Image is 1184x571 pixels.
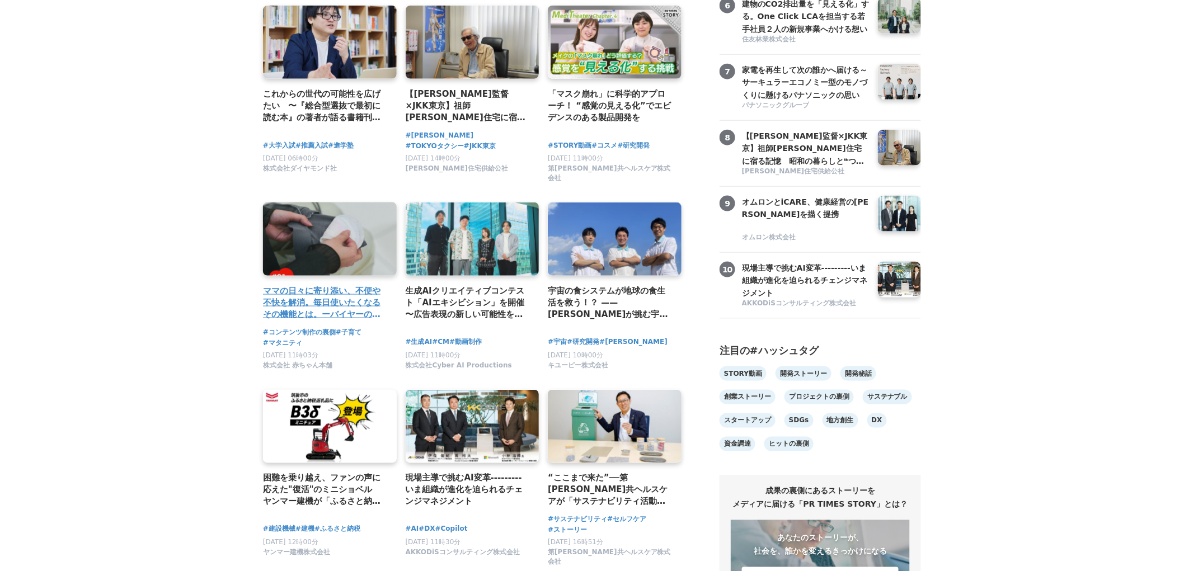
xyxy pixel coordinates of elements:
[720,366,767,381] a: STORY動画
[742,167,870,177] a: [PERSON_NAME]住宅供給公社
[263,338,302,348] a: #マタニティ
[548,472,673,508] a: “ここまで来た”──第[PERSON_NAME]共ヘルスケアが「サステナビリティ活動」の新たな一歩を踏み出すまでの舞台裏
[742,299,870,309] a: AKKODiSコンサルティング株式会社
[263,364,332,372] a: 株式会社 赤ちゃん本舗
[263,164,337,173] span: 株式会社ダイヤモンド社
[263,154,318,162] span: [DATE] 06時00分
[406,524,419,535] a: #AI
[406,88,530,124] a: 【[PERSON_NAME]監督×JKK東京】祖師[PERSON_NAME]住宅に宿る記憶 昭和の暮らしと❝つながり❞が描く、これからの住まいのかたち
[742,35,796,44] span: 住友林業株式会社
[607,515,646,525] a: #セルフケア
[618,140,650,151] a: #研究開発
[720,437,755,451] a: 資金調達
[548,561,673,569] a: 第[PERSON_NAME]共ヘルスケア株式会社
[720,196,735,211] span: 9
[764,437,814,451] a: ヒットの裏側
[328,140,354,151] a: #進学塾
[406,141,464,152] a: #TOKYOタクシー
[548,177,673,185] a: 第[PERSON_NAME]共ヘルスケア株式会社
[406,351,461,359] span: [DATE] 11時00分
[548,164,673,183] span: 第[PERSON_NAME]共ヘルスケア株式会社
[742,262,870,299] h3: 現場主導で挑むAI変革---------いま組織が進化を迫られるチェンジマネジメント
[295,140,328,151] a: #推薦入試
[548,88,673,124] a: 「マスク崩れ」に科学的アプローチ！ “感覚の見える化”でエビデンスのある製品開発を
[406,167,509,175] a: [PERSON_NAME]住宅供給公社
[464,141,496,152] a: #JKK東京
[742,233,870,243] a: オムロン株式会社
[720,262,735,277] span: 10
[742,167,845,176] span: [PERSON_NAME]住宅供給公社
[263,327,336,338] a: #コンテンツ制作の裏側
[406,130,474,141] a: #[PERSON_NAME]
[548,140,591,151] span: #STORY動画
[742,262,870,298] a: 現場主導で挑むAI変革---------いま組織が進化を迫られるチェンジマネジメント
[263,539,318,546] span: [DATE] 12時00分
[263,285,388,321] a: ママの日々に寄り添い、不便や不快を解消。毎日使いたくなるその機能とは。ーバイヤーの開発への想いを綴るー
[548,515,607,525] a: #サステナビリティ
[720,390,776,404] a: 創業ストーリー
[263,524,295,535] a: #建設機械
[432,337,449,347] a: #CM
[263,361,332,370] span: 株式会社 赤ちゃん本舗
[742,299,856,308] span: AKKODiSコンサルティング株式会社
[548,361,608,370] span: キユーピー株式会社
[548,525,587,536] a: #ストーリー
[406,164,509,173] span: [PERSON_NAME]住宅供給公社
[406,539,461,546] span: [DATE] 11時30分
[449,337,482,347] a: #動画制作
[742,130,870,166] a: 【[PERSON_NAME]監督×JKK東京】祖師[PERSON_NAME]住宅に宿る記憶 昭和の暮らしと❝つながり❞が描く、これからの住まいのかたち
[742,35,870,45] a: 住友林業株式会社
[592,140,618,151] a: #コスメ
[435,524,468,535] a: #Copilot
[263,167,337,175] a: 株式会社ダイヤモンド社
[776,366,831,381] a: 開発ストーリー
[867,413,887,428] a: DX
[742,196,870,221] h3: オムロンとiCARE、健康経営の[PERSON_NAME]を描く提携
[567,337,599,347] span: #研究開発
[295,524,314,535] a: #建機
[720,64,735,79] span: 7
[263,548,330,558] span: ヤンマー建機株式会社
[548,337,567,347] span: #宇宙
[742,531,899,558] p: あなたのストーリーが、 社会を、誰かを変えるきっかけになる
[742,130,870,167] h3: 【[PERSON_NAME]監督×JKK東京】祖師[PERSON_NAME]住宅に宿る記憶 昭和の暮らしと❝つながり❞が描く、これからの住まいのかたち
[742,64,870,101] h3: 家電を再生して次の誰かへ届ける～サーキュラーエコノミー型のモノづくりに懸けるパナソニックの思い
[406,285,530,321] a: 生成AIクリエイティブコンテスト「AIエキシビション」を開催 〜広告表現の新しい可能性を探る〜
[263,88,388,124] a: これからの世代の可能性を広げたい 〜『総合型選抜で最初に読む本』の著者が語る書籍刊⾏への思い
[720,343,921,358] div: 注目の#ハッシュタグ
[784,413,814,428] a: SDGs
[720,130,735,145] span: 8
[548,154,603,162] span: [DATE] 11時00分
[548,285,673,321] a: 宇宙の食システムが地球の食生活を救う！？ —— [PERSON_NAME]が挑む宇宙の食生活創造【キユーピー ミライ研究員】
[406,337,433,347] a: #生成AI
[263,472,388,508] a: 困難を乗り越え、ファンの声に応えた"復活"のミニショベル ヤンマー建機が「ふるさと納税」に込めた、ものづくりへの誇りと地域への想い
[314,524,360,535] span: #ふるさと納税
[731,484,910,511] h2: 成果の裏側にあるストーリーを メディアに届ける「PR TIMES STORY」とは？
[406,548,520,558] span: AKKODiSコンサルティング株式会社
[548,539,603,546] span: [DATE] 16時51分
[599,337,668,347] a: #[PERSON_NAME]
[263,140,295,151] a: #大学入試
